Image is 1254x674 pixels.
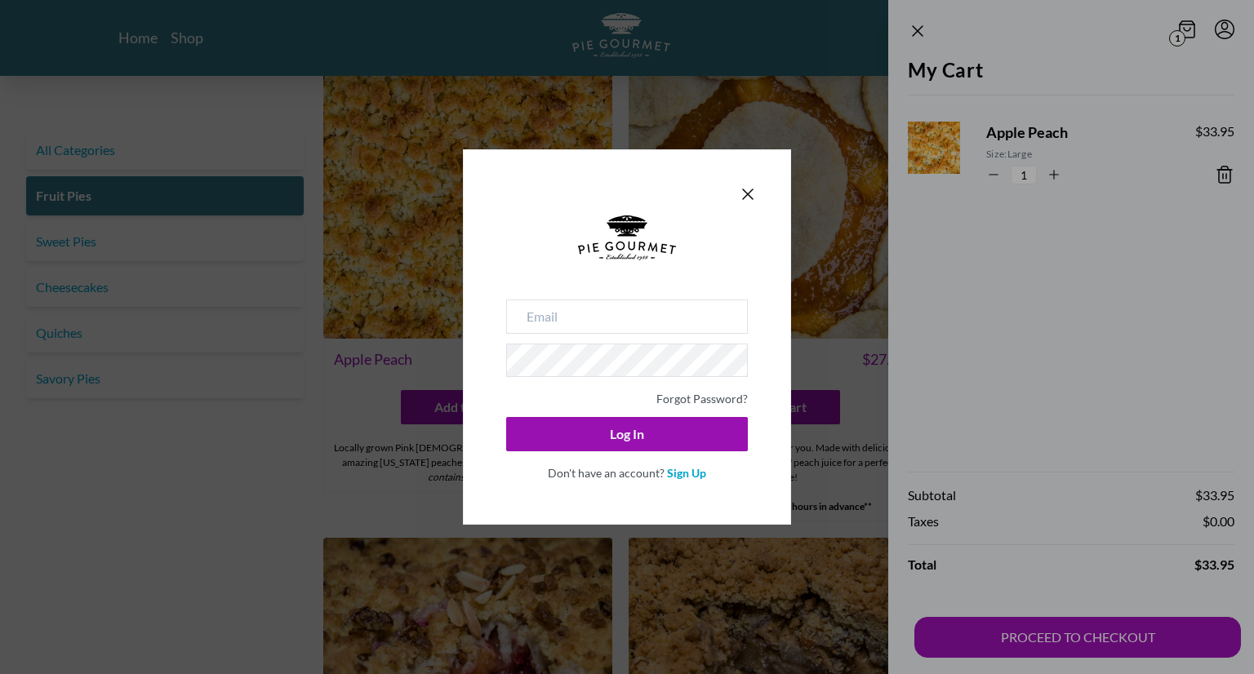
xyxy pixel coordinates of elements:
span: Don't have an account? [548,466,665,480]
input: Email [506,299,748,334]
button: Log In [506,417,748,451]
a: Forgot Password? [656,392,748,406]
a: Sign Up [667,466,706,480]
button: Close panel [738,184,758,204]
